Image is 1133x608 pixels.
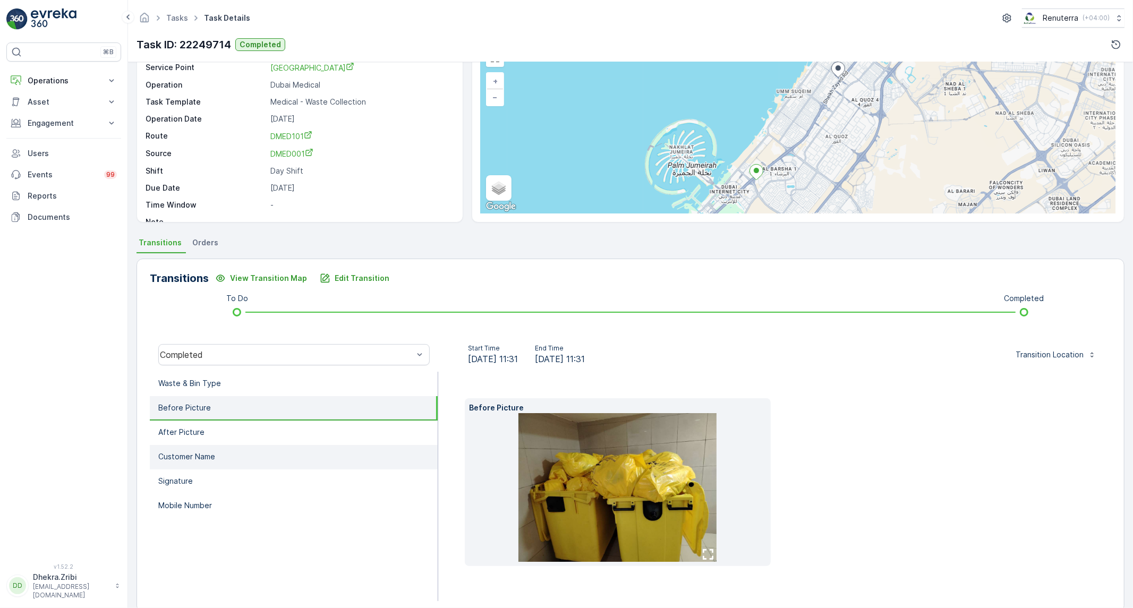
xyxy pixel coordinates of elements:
p: ⌘B [103,48,114,56]
a: Zoom Out [487,89,503,105]
div: Completed [160,350,413,359]
img: logo [6,8,28,30]
p: [EMAIL_ADDRESS][DOMAIN_NAME] [33,583,109,600]
a: Open this area in Google Maps (opens a new window) [483,200,518,213]
button: Engagement [6,113,121,134]
button: Transition Location [1009,346,1103,363]
button: DDDhekra.Zribi[EMAIL_ADDRESS][DOMAIN_NAME] [6,572,121,600]
a: Al Zahra Hospital [270,62,452,73]
p: Time Window [146,200,266,210]
button: Asset [6,91,121,113]
p: - [270,217,452,227]
p: Completed [1004,293,1044,304]
span: [GEOGRAPHIC_DATA] [270,63,354,72]
img: 8441d2d57c794f99b0350c49bc7caa06.jpg [518,413,717,562]
p: Edit Transition [335,273,389,284]
a: Reports [6,185,121,207]
p: View Transition Map [230,273,307,284]
p: Reports [28,191,117,201]
img: Screenshot_2024-07-26_at_13.33.01.png [1022,12,1038,24]
button: Renuterra(+04:00) [1022,8,1125,28]
p: Before Picture [158,403,211,413]
img: logo_light-DOdMpM7g.png [31,8,76,30]
span: + [493,76,498,85]
div: DD [9,577,26,594]
p: Asset [28,97,100,107]
p: Task Template [146,97,266,107]
span: DMED101 [270,132,312,141]
p: Transition Location [1016,349,1084,360]
p: Transitions [150,270,209,286]
p: Route [146,131,266,142]
p: Completed [240,39,281,50]
p: Start Time [468,344,518,353]
p: Medical - Waste Collection [270,97,452,107]
p: Note [146,217,266,227]
p: Day Shift [270,166,452,176]
p: ( +04:00 ) [1083,14,1110,22]
p: Task ID: 22249714 [137,37,231,53]
span: Orders [192,237,218,248]
p: Events [28,169,98,180]
p: Customer Name [158,451,215,462]
a: DMED001 [270,148,452,159]
p: Due Date [146,183,266,193]
p: 99 [106,170,115,179]
p: Engagement [28,118,100,129]
a: DMED101 [270,131,452,142]
p: [DATE] [270,114,452,124]
span: Transitions [139,237,182,248]
span: − [492,92,498,101]
p: Waste & Bin Type [158,378,221,389]
p: Shift [146,166,266,176]
span: v 1.52.2 [6,563,121,570]
p: Users [28,148,117,159]
p: After Picture [158,427,205,438]
span: [DATE] 11:31 [535,353,585,365]
button: Completed [235,38,285,51]
button: Operations [6,70,121,91]
p: Mobile Number [158,500,212,511]
a: Users [6,143,121,164]
button: Edit Transition [313,270,396,287]
a: Homepage [139,16,150,25]
p: Dubai Medical [270,80,452,90]
span: Task Details [202,13,252,23]
p: Service Point [146,62,266,73]
p: Operation Date [146,114,266,124]
a: Documents [6,207,121,228]
p: Source [146,148,266,159]
a: Zoom In [487,73,503,89]
span: [DATE] 11:31 [468,353,518,365]
p: End Time [535,344,585,353]
a: Layers [487,176,510,200]
p: Operations [28,75,100,86]
p: Before Picture [469,403,766,413]
p: To Do [226,293,248,304]
p: Signature [158,476,193,486]
p: [DATE] [270,183,452,193]
button: View Transition Map [209,270,313,287]
a: Tasks [166,13,188,22]
p: Renuterra [1043,13,1078,23]
p: - [270,200,452,210]
img: Google [483,200,518,213]
span: DMED001 [270,149,313,158]
p: Dhekra.Zribi [33,572,109,583]
p: Operation [146,80,266,90]
p: Documents [28,212,117,222]
a: Events99 [6,164,121,185]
